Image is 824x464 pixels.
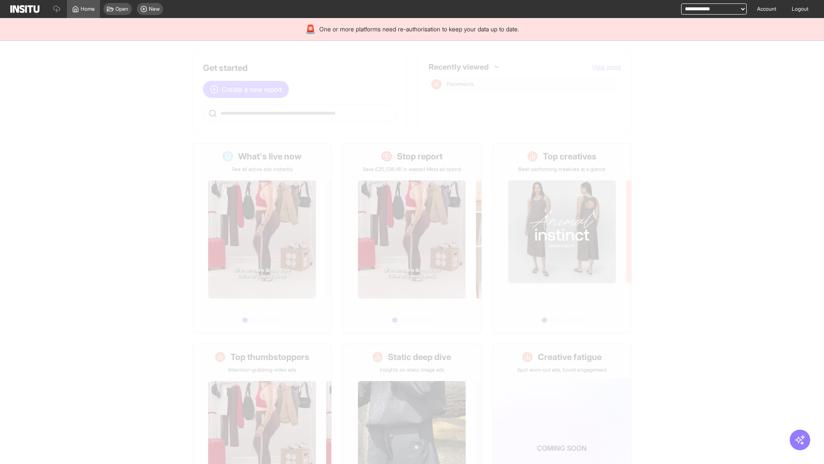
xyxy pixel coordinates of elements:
div: 🚨 [305,23,316,35]
span: Home [81,6,95,12]
span: One or more platforms need re-authorisation to keep your data up to date. [319,25,519,34]
img: Logo [10,5,39,13]
span: New [149,6,160,12]
span: Open [115,6,128,12]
